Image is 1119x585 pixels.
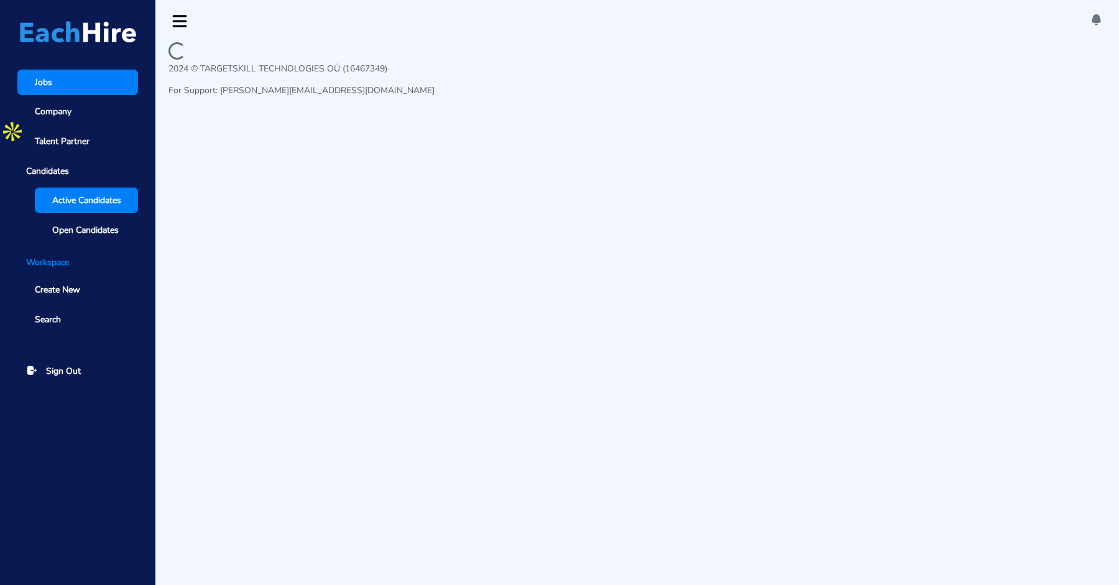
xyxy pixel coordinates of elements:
span: Active Candidates [52,194,121,207]
a: Open Candidates [35,217,138,243]
span: Create New [35,283,80,296]
p: For Support: [PERSON_NAME][EMAIL_ADDRESS][DOMAIN_NAME] [168,84,435,97]
span: Candidates [17,158,138,184]
span: Jobs [35,76,52,89]
p: 2024 © TARGETSKILL TECHNOLOGIES OÜ (16467349) [168,62,435,75]
a: Company [17,99,138,125]
a: Search [17,307,138,332]
span: Sign Out [46,365,81,378]
span: Search [35,313,61,326]
img: Logo [20,21,136,43]
a: Jobs [17,70,138,95]
span: Company [35,105,71,118]
a: Active Candidates [35,188,138,213]
a: Create New [17,278,138,303]
li: Workspace [17,256,138,269]
span: Open Candidates [52,224,119,237]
